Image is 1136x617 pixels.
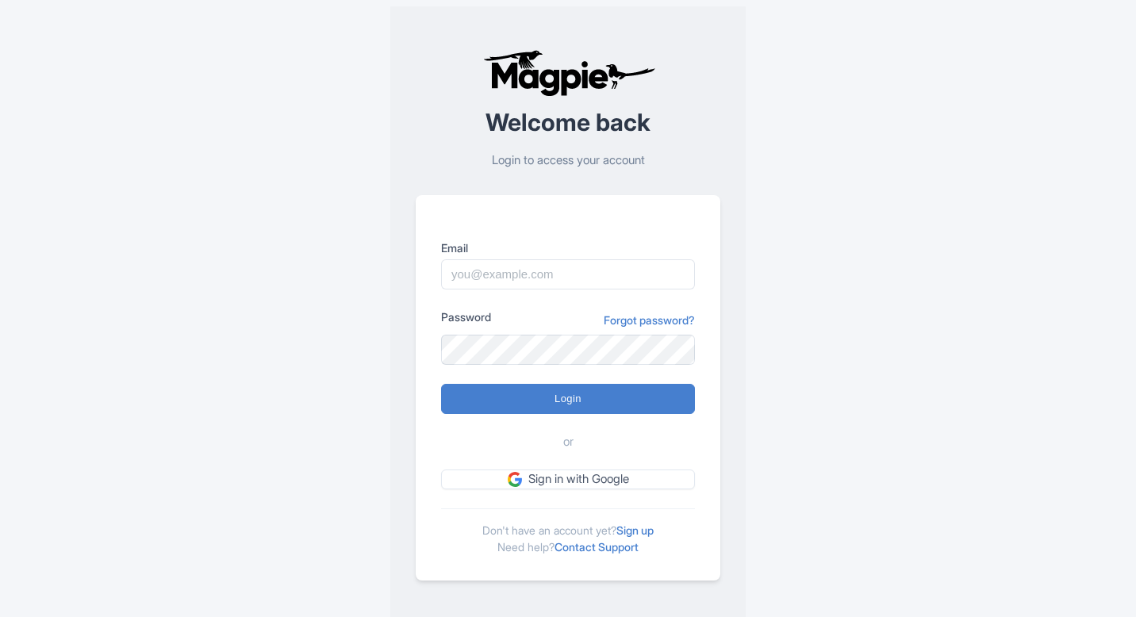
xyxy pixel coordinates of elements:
input: Login [441,384,695,414]
input: you@example.com [441,259,695,289]
p: Login to access your account [416,151,720,170]
a: Sign in with Google [441,469,695,489]
img: logo-ab69f6fb50320c5b225c76a69d11143b.png [479,49,658,97]
a: Contact Support [555,540,639,554]
label: Password [441,308,491,325]
div: Don't have an account yet? Need help? [441,508,695,555]
img: google.svg [508,472,522,486]
label: Email [441,240,695,256]
a: Sign up [616,523,654,537]
a: Forgot password? [604,312,695,328]
span: or [563,433,574,451]
h2: Welcome back [416,109,720,136]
